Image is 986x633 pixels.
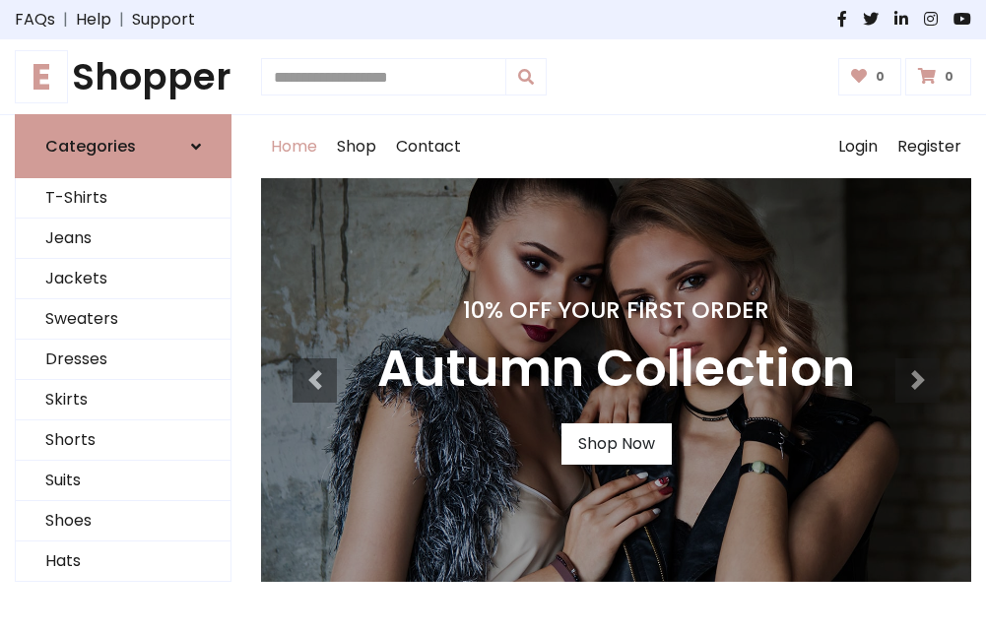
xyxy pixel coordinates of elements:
[377,296,855,324] h4: 10% Off Your First Order
[55,8,76,32] span: |
[386,115,471,178] a: Contact
[15,8,55,32] a: FAQs
[16,219,230,259] a: Jeans
[838,58,902,95] a: 0
[871,68,889,86] span: 0
[45,137,136,156] h6: Categories
[15,55,231,98] a: EShopper
[828,115,887,178] a: Login
[15,114,231,178] a: Categories
[16,420,230,461] a: Shorts
[16,299,230,340] a: Sweaters
[16,259,230,299] a: Jackets
[561,423,672,465] a: Shop Now
[15,50,68,103] span: E
[905,58,971,95] a: 0
[76,8,111,32] a: Help
[132,8,195,32] a: Support
[16,340,230,380] a: Dresses
[16,461,230,501] a: Suits
[15,55,231,98] h1: Shopper
[16,501,230,541] a: Shoes
[16,380,230,420] a: Skirts
[16,541,230,582] a: Hats
[887,115,971,178] a: Register
[327,115,386,178] a: Shop
[111,8,132,32] span: |
[940,68,958,86] span: 0
[16,178,230,219] a: T-Shirts
[377,340,855,400] h3: Autumn Collection
[261,115,327,178] a: Home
